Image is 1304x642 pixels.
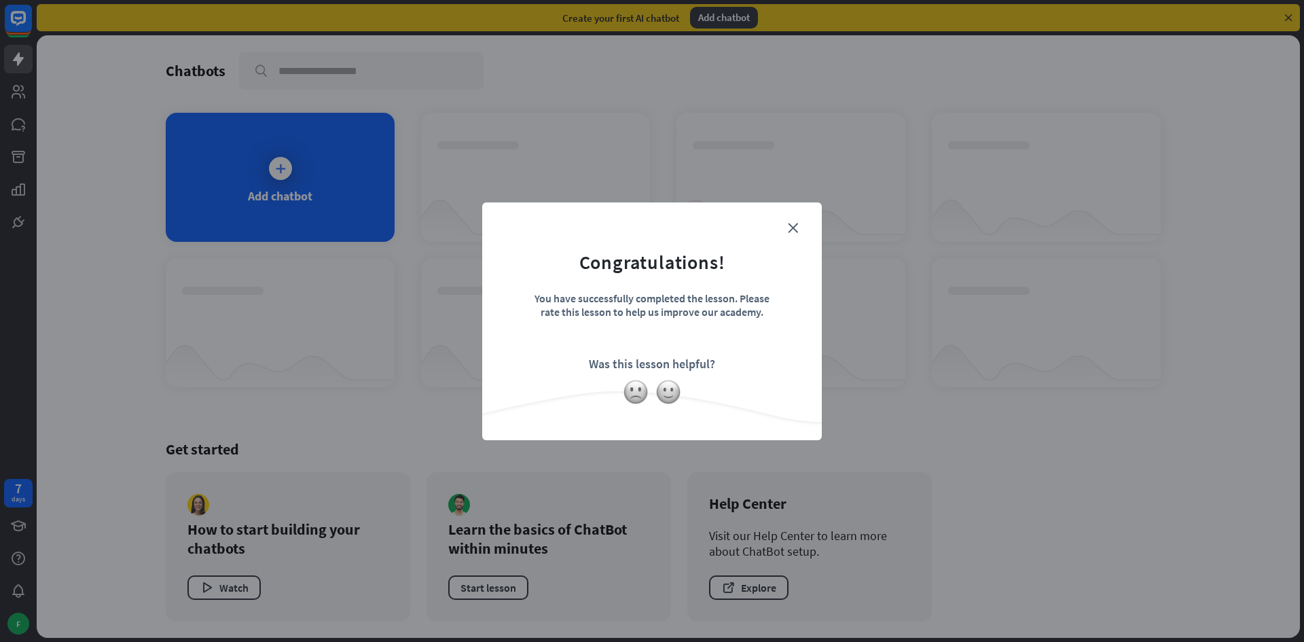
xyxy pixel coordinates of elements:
[589,356,715,372] div: Was this lesson helpful?
[579,250,725,274] div: Congratulations!
[533,291,771,339] div: You have successfully completed the lesson. Please rate this lesson to help us improve our academy.
[623,379,649,405] img: slightly-frowning-face
[788,223,798,233] i: close
[655,379,681,405] img: slightly-smiling-face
